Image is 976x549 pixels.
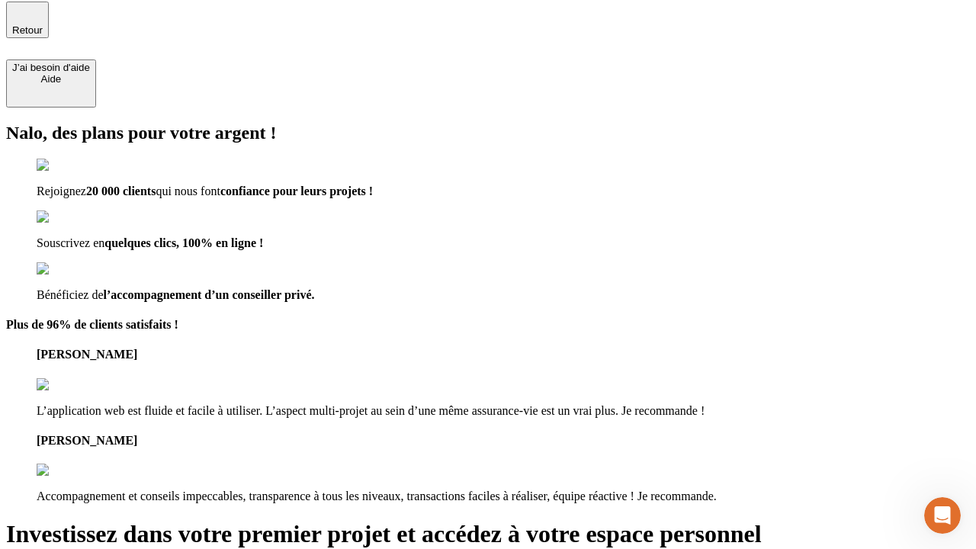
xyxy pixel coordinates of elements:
[6,2,49,38] button: Retour
[37,348,970,361] h4: [PERSON_NAME]
[6,318,970,332] h4: Plus de 96% de clients satisfaits !
[37,464,112,477] img: reviews stars
[37,236,104,249] span: Souscrivez en
[37,185,86,197] span: Rejoignez
[104,288,315,301] span: l’accompagnement d’un conseiller privé.
[37,378,112,392] img: reviews stars
[12,62,90,73] div: J’ai besoin d'aide
[86,185,156,197] span: 20 000 clients
[37,262,102,276] img: checkmark
[12,24,43,36] span: Retour
[156,185,220,197] span: qui nous font
[104,236,263,249] span: quelques clics, 100% en ligne !
[6,123,970,143] h2: Nalo, des plans pour votre argent !
[6,59,96,108] button: J’ai besoin d'aideAide
[37,404,970,418] p: L’application web est fluide et facile à utiliser. L’aspect multi-projet au sein d’une même assur...
[6,520,970,548] h1: Investissez dans votre premier projet et accédez à votre espace personnel
[12,73,90,85] div: Aide
[37,490,970,503] p: Accompagnement et conseils impeccables, transparence à tous les niveaux, transactions faciles à r...
[924,497,961,534] iframe: Intercom live chat
[37,210,102,224] img: checkmark
[37,159,102,172] img: checkmark
[37,434,970,448] h4: [PERSON_NAME]
[37,288,104,301] span: Bénéficiez de
[220,185,373,197] span: confiance pour leurs projets !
